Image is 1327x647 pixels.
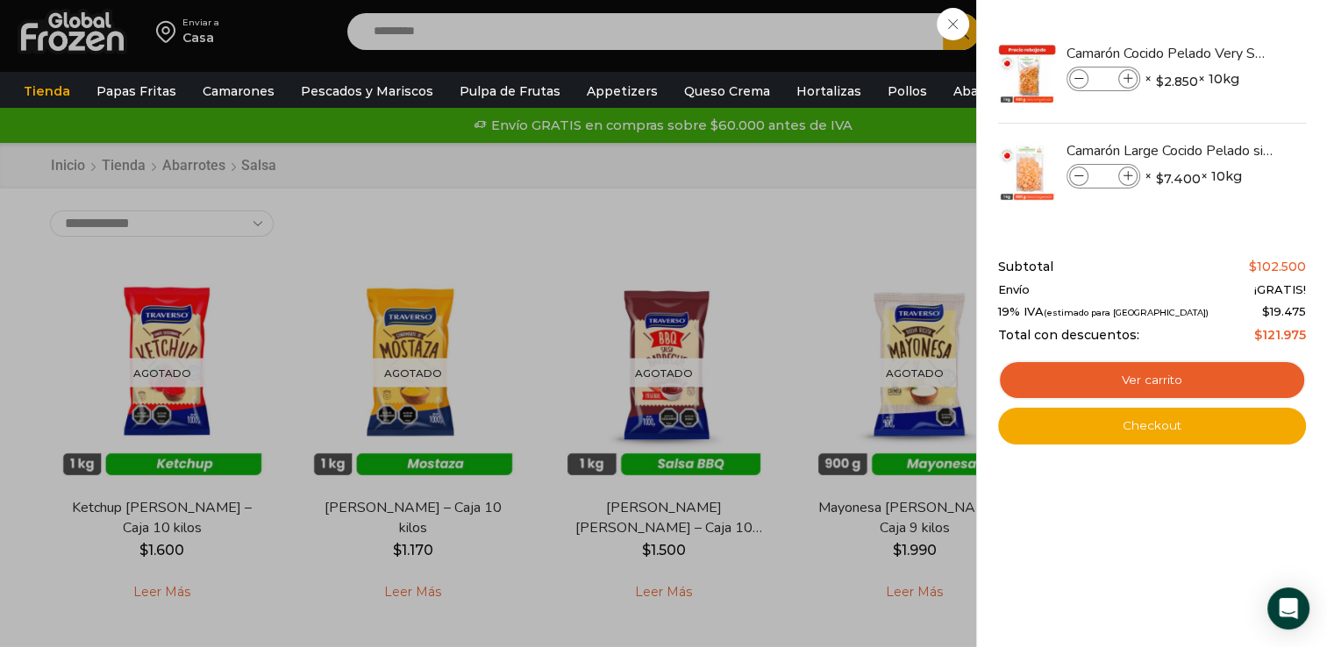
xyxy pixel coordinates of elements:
input: Product quantity [1090,69,1117,89]
span: $ [1262,304,1270,318]
a: Abarrotes [945,75,1026,108]
span: $ [1156,73,1164,90]
a: Camarón Large Cocido Pelado sin Vena - Bronze - Caja 10 kg [1067,141,1275,160]
small: (estimado para [GEOGRAPHIC_DATA]) [1044,308,1209,317]
span: $ [1254,327,1262,343]
a: Hortalizas [788,75,870,108]
span: Subtotal [998,260,1053,274]
bdi: 102.500 [1249,259,1306,274]
bdi: 7.400 [1156,170,1201,188]
span: Total con descuentos: [998,328,1139,343]
bdi: 121.975 [1254,327,1306,343]
a: Pescados y Mariscos [292,75,442,108]
a: Camarón Cocido Pelado Very Small - Bronze - Caja 10 kg [1067,44,1275,63]
a: Ver carrito [998,360,1306,401]
a: Checkout [998,408,1306,444]
a: Pulpa de Frutas [451,75,569,108]
span: 19.475 [1262,304,1306,318]
input: Product quantity [1090,167,1117,186]
span: × × 10kg [1145,67,1239,91]
span: × × 10kg [1145,164,1242,188]
a: Appetizers [578,75,667,108]
span: $ [1156,170,1164,188]
a: Camarones [194,75,283,108]
a: Queso Crema [675,75,779,108]
a: Papas Fritas [88,75,185,108]
span: 19% IVA [998,305,1209,319]
span: Envío [998,283,1030,297]
bdi: 2.850 [1156,73,1198,90]
span: $ [1249,259,1257,274]
span: ¡GRATIS! [1254,283,1306,297]
a: Pollos [879,75,936,108]
a: Tienda [15,75,79,108]
div: Open Intercom Messenger [1267,587,1309,629]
